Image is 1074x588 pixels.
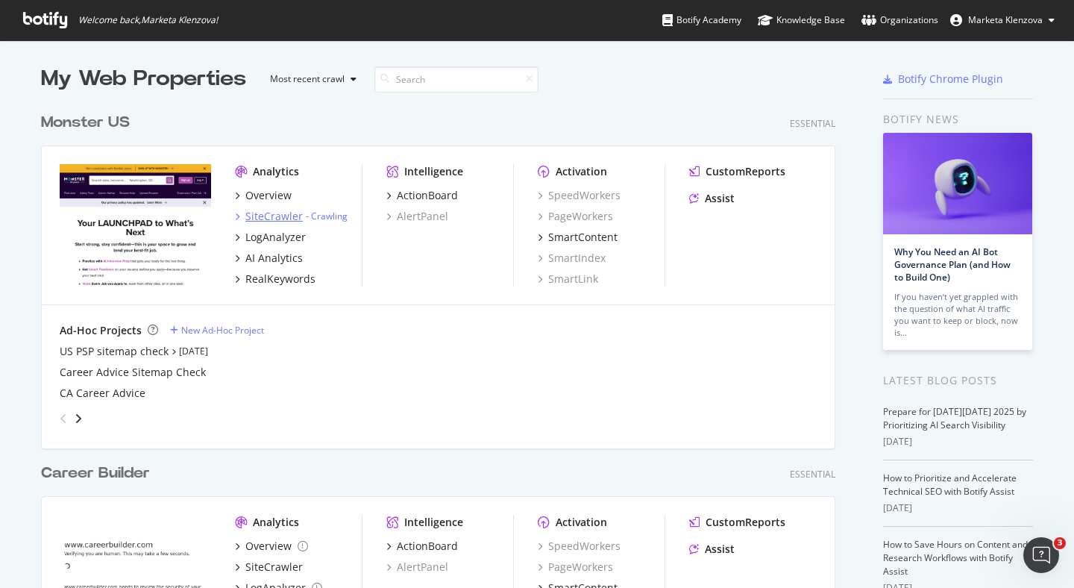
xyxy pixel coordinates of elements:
a: SiteCrawler [235,560,303,575]
a: SiteCrawler- Crawling [235,209,348,224]
a: Botify Chrome Plugin [883,72,1003,87]
a: PageWorkers [538,560,613,575]
a: Career Builder [41,463,156,484]
a: RealKeywords [235,272,315,287]
div: Intelligence [404,164,463,179]
div: Botify Chrome Plugin [898,72,1003,87]
div: Essential [790,468,835,481]
a: How to Prioritize and Accelerate Technical SEO with Botify Assist [883,472,1017,498]
div: Analytics [253,515,299,530]
div: New Ad-Hoc Project [181,324,264,337]
a: Career Advice Sitemap Check [60,365,206,380]
a: PageWorkers [538,209,613,224]
a: AI Analytics [235,251,303,266]
a: Assist [689,542,735,557]
div: SiteCrawler [245,209,303,224]
a: SpeedWorkers [538,539,621,554]
a: Prepare for [DATE][DATE] 2025 by Prioritizing AI Search Visibility [883,405,1026,431]
button: Most recent crawl [258,67,362,91]
div: Activation [556,164,607,179]
button: Marketa Klenzova [938,8,1067,32]
a: ActionBoard [386,539,458,554]
a: LogAnalyzer [235,230,306,245]
div: angle-right [73,411,84,426]
a: Overview [235,539,308,554]
img: www.monster.com [60,164,211,285]
a: How to Save Hours on Content and Research Workflows with Botify Assist [883,538,1028,578]
div: SiteCrawler [245,560,303,575]
div: AI Analytics [245,251,303,266]
div: [DATE] [883,501,1033,515]
span: Welcome back, Marketa Klenzova ! [78,14,218,26]
div: If you haven’t yet grappled with the question of what AI traffic you want to keep or block, now is… [894,291,1021,339]
img: Why You Need an AI Bot Governance Plan (and How to Build One) [883,133,1032,234]
a: CustomReports [689,164,785,179]
div: My Web Properties [41,64,246,94]
div: Intelligence [404,515,463,530]
div: Botify news [883,111,1033,128]
a: Overview [235,188,292,203]
a: US PSP sitemap check [60,344,169,359]
a: Assist [689,191,735,206]
div: Monster US [41,112,130,134]
div: Analytics [253,164,299,179]
div: CustomReports [706,164,785,179]
div: Most recent crawl [270,75,345,84]
a: CA Career Advice [60,386,145,401]
div: SmartContent [548,230,618,245]
div: CustomReports [706,515,785,530]
a: New Ad-Hoc Project [170,324,264,337]
a: SmartLink [538,272,598,287]
div: Career Builder [41,463,150,484]
a: [DATE] [179,345,208,357]
input: Search [374,66,538,93]
a: SpeedWorkers [538,188,621,203]
div: ActionBoard [397,539,458,554]
iframe: Intercom live chat [1023,537,1059,573]
a: Crawling [311,210,348,222]
a: Monster US [41,112,136,134]
a: SmartIndex [538,251,606,266]
div: Overview [245,539,292,554]
a: CustomReports [689,515,785,530]
div: Essential [790,117,835,130]
span: 3 [1054,537,1066,549]
div: Overview [245,188,292,203]
div: - [306,210,348,222]
div: Organizations [861,13,938,28]
div: Activation [556,515,607,530]
div: Botify Academy [662,13,741,28]
div: Latest Blog Posts [883,372,1033,389]
div: LogAnalyzer [245,230,306,245]
div: Assist [705,542,735,557]
a: SmartContent [538,230,618,245]
div: [DATE] [883,435,1033,448]
div: RealKeywords [245,272,315,287]
div: Assist [705,191,735,206]
a: AlertPanel [386,560,448,575]
a: AlertPanel [386,209,448,224]
div: Knowledge Base [758,13,845,28]
a: Why You Need an AI Bot Governance Plan (and How to Build One) [894,245,1011,284]
span: Marketa Klenzova [968,13,1043,26]
div: angle-left [54,407,73,431]
div: ActionBoard [397,188,458,203]
a: ActionBoard [386,188,458,203]
div: Ad-Hoc Projects [60,323,142,338]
